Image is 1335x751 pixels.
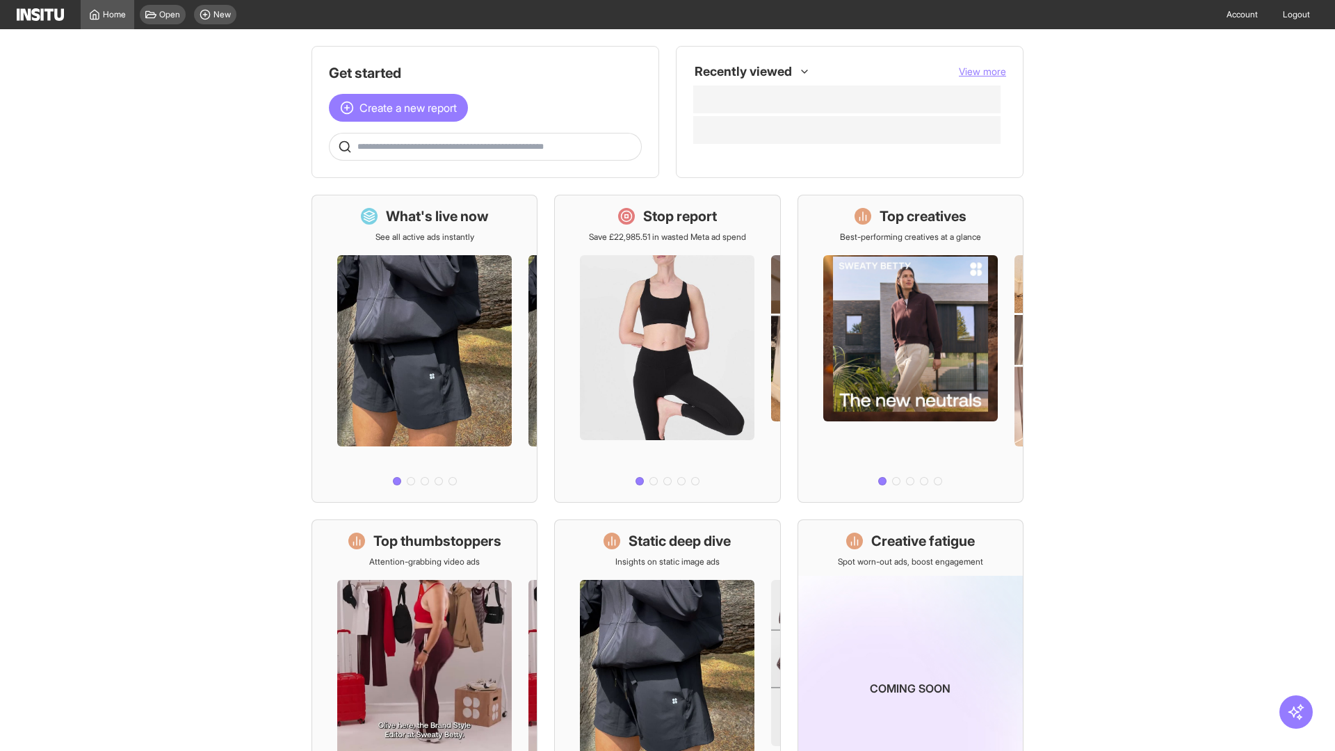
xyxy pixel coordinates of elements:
[311,195,537,503] a: What's live nowSee all active ads instantly
[17,8,64,21] img: Logo
[369,556,480,567] p: Attention-grabbing video ads
[359,99,457,116] span: Create a new report
[880,207,966,226] h1: Top creatives
[798,195,1023,503] a: Top creativesBest-performing creatives at a glance
[959,65,1006,79] button: View more
[629,531,731,551] h1: Static deep dive
[213,9,231,20] span: New
[103,9,126,20] span: Home
[386,207,489,226] h1: What's live now
[589,232,746,243] p: Save £22,985.51 in wasted Meta ad spend
[554,195,780,503] a: Stop reportSave £22,985.51 in wasted Meta ad spend
[615,556,720,567] p: Insights on static image ads
[329,63,642,83] h1: Get started
[375,232,474,243] p: See all active ads instantly
[329,94,468,122] button: Create a new report
[159,9,180,20] span: Open
[840,232,981,243] p: Best-performing creatives at a glance
[373,531,501,551] h1: Top thumbstoppers
[959,65,1006,77] span: View more
[643,207,717,226] h1: Stop report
